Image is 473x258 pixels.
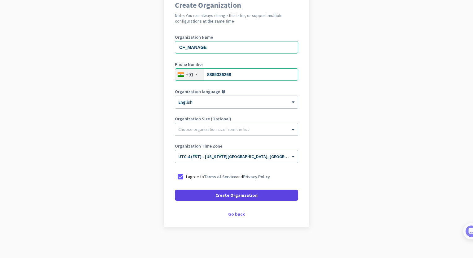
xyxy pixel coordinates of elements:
input: 74104 10123 [175,68,298,81]
label: Organization language [175,89,220,94]
input: What is the name of your organization? [175,41,298,54]
a: Terms of Service [204,174,236,179]
a: Privacy Policy [243,174,270,179]
div: +91 [186,71,193,78]
i: help [221,89,226,94]
h1: Create Organization [175,2,298,9]
button: Create Organization [175,190,298,201]
label: Organization Time Zone [175,144,298,148]
span: Create Organization [215,192,258,198]
p: I agree to and [186,174,270,180]
label: Organization Name [175,35,298,39]
h2: Note: You can always change this later, or support multiple configurations at the same time [175,13,298,24]
label: Phone Number [175,62,298,67]
label: Organization Size (Optional) [175,117,298,121]
div: Go back [175,212,298,216]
